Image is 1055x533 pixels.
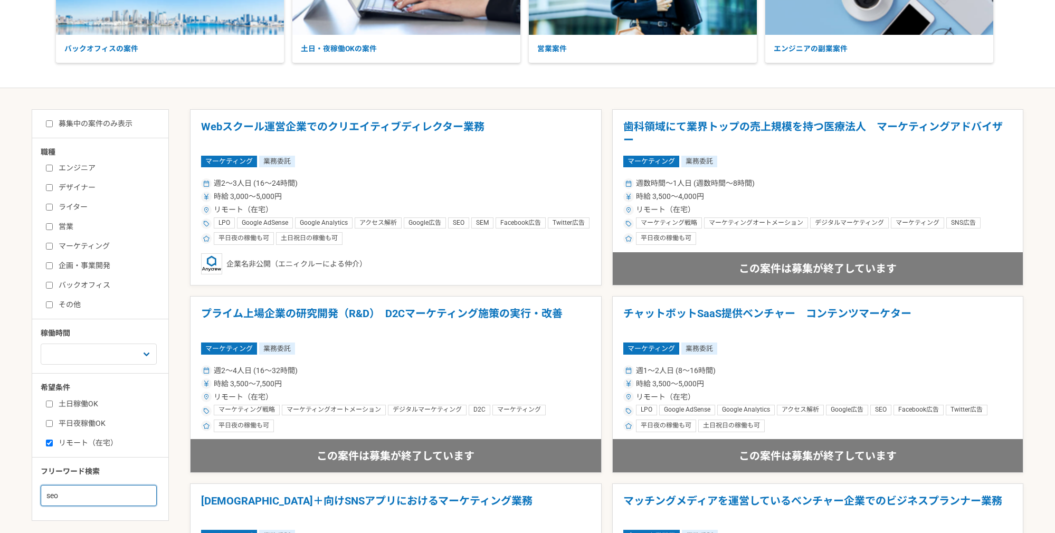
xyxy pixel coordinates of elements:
span: Google AdSense [664,406,710,414]
label: マーケティング [46,241,167,252]
span: リモート（在宅） [636,204,695,215]
h1: マッチングメディアを運営しているベンチャー企業でのビジネスプランナー業務 [623,494,1013,521]
h1: [DEMOGRAPHIC_DATA]＋向けSNSアプリにおけるマーケティング業務 [201,494,591,521]
div: 土日祝日の稼働も可 [698,420,765,432]
div: 平日夜の稼働も可 [636,232,696,245]
span: 時給 3,000〜5,000円 [214,191,282,202]
div: 土日祝日の稼働も可 [276,232,343,245]
p: 土日・夜稼働OKの案件 [292,35,520,63]
span: アクセス解析 [782,406,819,414]
label: リモート（在宅） [46,437,167,449]
img: ico_tag-f97210f0.svg [625,408,632,414]
span: マーケティング [201,342,257,354]
img: logo_text_blue_01.png [201,253,222,274]
span: Twitter広告 [951,406,983,414]
label: バックオフィス [46,280,167,291]
p: エンジニアの副業案件 [765,35,993,63]
label: その他 [46,299,167,310]
span: Twitter広告 [553,219,585,227]
span: 稼働時間 [41,329,70,337]
div: キーワード流入 [122,63,170,70]
span: Facebook広告 [898,406,939,414]
div: 平日夜の稼働も可 [636,420,696,432]
span: マーケティングオートメーション [287,406,381,414]
img: ico_star-c4f7eedc.svg [203,235,210,242]
div: ドメイン: [DOMAIN_NAME] [27,27,122,37]
span: 週2〜4人日 (16〜32時間) [214,365,298,376]
input: 平日夜稼働OK [46,420,53,427]
p: 営業案件 [529,35,757,63]
label: デザイナー [46,182,167,193]
span: 業務委託 [681,342,717,354]
span: マーケティング [497,406,541,414]
span: Google広告 [408,219,441,227]
img: logo_orange.svg [17,17,25,25]
label: 土日稼働OK [46,398,167,410]
img: tab_domain_overview_orange.svg [36,62,44,71]
img: ico_currency_yen-76ea2c4c.svg [203,380,210,387]
h1: チャットボットSaaS提供ベンチャー コンテンツマーケター [623,307,1013,334]
label: 募集中の案件のみ表示 [46,118,132,129]
div: この案件は募集が終了しています [613,252,1023,285]
img: ico_currency_yen-76ea2c4c.svg [625,194,632,200]
p: バックオフィスの案件 [56,35,284,63]
span: D2C [473,406,486,414]
input: エンジニア [46,165,53,172]
img: website_grey.svg [17,27,25,37]
img: ico_star-c4f7eedc.svg [203,423,210,429]
label: 平日夜稼働OK [46,418,167,429]
span: Google Analytics [722,406,770,414]
span: SEM [476,219,489,227]
img: ico_location_pin-352ac629.svg [203,394,210,400]
img: ico_tag-f97210f0.svg [203,408,210,414]
span: 時給 3,500〜5,000円 [636,378,704,389]
span: デジタルマーケティング [393,406,462,414]
h1: プライム上場企業の研究開発（R&D） D2Cマーケティング施策の実行・改善 [201,307,591,334]
span: 週1〜2人日 (8〜16時間) [636,365,716,376]
span: 時給 3,500〜4,000円 [636,191,704,202]
span: デジタルマーケティング [815,219,884,227]
div: この案件は募集が終了しています [613,439,1023,472]
img: ico_star-c4f7eedc.svg [625,423,632,429]
span: 時給 3,500〜7,500円 [214,378,282,389]
input: 募集中の案件のみ表示 [46,120,53,127]
input: 土日稼働OK [46,401,53,407]
img: ico_calendar-4541a85f.svg [203,180,210,187]
span: SEO [453,219,464,227]
span: マーケティング [201,156,257,167]
span: SEO [875,406,887,414]
span: Facebook広告 [500,219,541,227]
img: ico_currency_yen-76ea2c4c.svg [625,380,632,387]
label: 営業 [46,221,167,232]
span: フリーワード検索 [41,467,100,475]
span: リモート（在宅） [214,392,273,403]
label: ライター [46,202,167,213]
span: LPO [218,219,230,227]
h1: Webスクール運営企業でのクリエイティブディレクター業務 [201,120,591,147]
span: 業務委託 [259,156,295,167]
input: ライター [46,204,53,211]
img: ico_tag-f97210f0.svg [203,221,210,227]
input: マーケティング [46,243,53,250]
input: 企画・事業開発 [46,262,53,269]
img: ico_calendar-4541a85f.svg [625,180,632,187]
span: リモート（在宅） [214,204,273,215]
label: エンジニア [46,163,167,174]
span: マーケティング [623,156,679,167]
div: 企業名非公開（エニィクルーによる仲介） [201,253,591,274]
h1: 歯科領域にて業界トップの売上規模を持つ医療法人 マーケティングアドバイザー [623,120,1013,147]
img: ico_currency_yen-76ea2c4c.svg [203,194,210,200]
span: Google Analytics [300,219,348,227]
img: ico_location_pin-352ac629.svg [203,207,210,213]
img: ico_location_pin-352ac629.svg [625,207,632,213]
input: 営業 [46,223,53,230]
span: マーケティング戦略 [218,406,275,414]
input: デザイナー [46,184,53,191]
input: その他 [46,301,53,308]
img: ico_calendar-4541a85f.svg [625,367,632,374]
span: Google広告 [831,406,863,414]
span: リモート（在宅） [636,392,695,403]
div: ドメイン概要 [47,63,88,70]
div: v 4.0.25 [30,17,52,25]
img: tab_keywords_by_traffic_grey.svg [111,62,119,71]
